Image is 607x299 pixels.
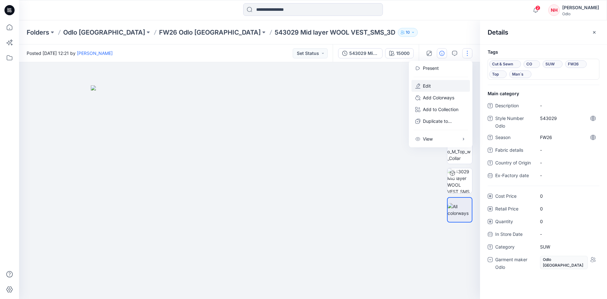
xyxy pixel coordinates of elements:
span: SUW [540,243,595,250]
span: - [540,147,595,153]
div: Odlo [562,11,599,16]
span: Retail Price [495,205,533,214]
span: Odlo [GEOGRAPHIC_DATA] [540,256,588,269]
span: Season [495,134,533,143]
span: Cut & Sewn [492,60,518,68]
button: Details [437,48,447,58]
span: 0 [540,218,595,225]
h2: Details [488,29,508,36]
p: Add to Collection [423,106,458,113]
p: Add Colorways [423,94,454,101]
button: 10 [398,28,418,37]
span: - [540,102,595,109]
p: 543029 Mid layer WOOL VEST_SMS_3D [275,28,395,37]
span: 0 [540,193,595,199]
span: Quantity [495,218,533,227]
span: 0 [540,205,595,212]
span: Cost Price [495,192,533,201]
span: FW26 [568,60,584,68]
a: [PERSON_NAME] [77,50,113,56]
span: Description [495,102,533,111]
div: [PERSON_NAME] [562,4,599,11]
p: View [423,136,433,142]
span: Ex-Factory date [495,172,533,181]
span: - [540,231,595,237]
span: Style Number Odlo [495,115,533,130]
a: Odlo [GEOGRAPHIC_DATA] [63,28,145,37]
span: SUW [545,60,560,68]
span: - [540,172,595,179]
span: 543029 [540,115,595,122]
span: Main category [488,90,519,97]
span: Fabric details [495,146,533,155]
a: FW26 Odlo [GEOGRAPHIC_DATA] [159,28,261,37]
a: Present [423,65,439,71]
h4: Tags [480,50,607,55]
button: 15000 [385,48,414,58]
p: Duplicate to... [423,118,452,124]
span: Man`s [512,70,529,78]
button: 543029 Mid layer WOOL VEST_SMS_3D [338,48,383,58]
span: Category [495,243,533,252]
span: Country of Origin [495,159,533,168]
a: Folders [27,28,49,37]
span: FW26 [540,134,595,141]
img: All colorways [448,203,472,216]
span: Posted [DATE] 12:21 by [27,50,113,56]
div: 15000 [396,50,410,57]
span: 2 [535,5,540,10]
img: 543029 Mid layer WOOL VEST_SMS_3D 15000 [447,168,472,193]
span: Garment maker Odlo [495,256,533,271]
div: 543029 Mid layer WOOL VEST_SMS_3D [349,50,378,57]
img: VQS_Odlo_M_Top_w_Collar [447,142,472,162]
span: CO [526,60,537,68]
div: NH [548,4,560,16]
span: - [540,159,595,166]
span: In Store Date [495,230,533,239]
span: Top [492,70,504,78]
p: 10 [406,29,410,36]
a: Edit [423,83,431,89]
img: eyJhbGciOiJIUzI1NiIsImtpZCI6IjAiLCJzbHQiOiJzZXMiLCJ0eXAiOiJKV1QifQ.eyJkYXRhIjp7InR5cGUiOiJzdG9yYW... [91,85,408,299]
